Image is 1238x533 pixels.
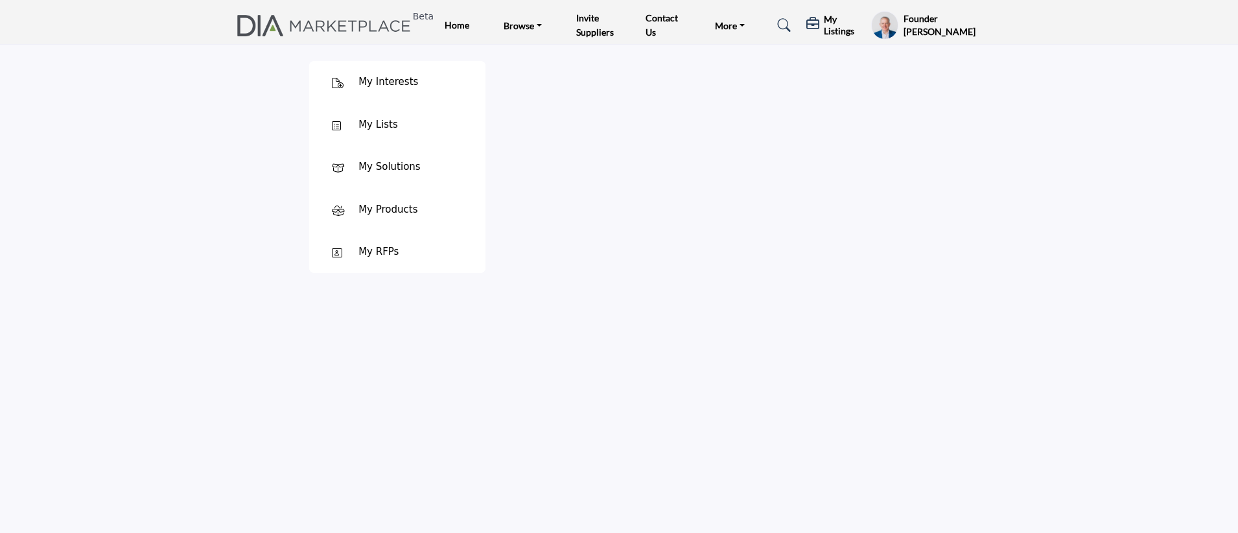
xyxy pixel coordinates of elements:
[358,160,421,174] div: My Solutions
[904,12,1001,38] h5: Founder [PERSON_NAME]
[445,19,469,30] a: Home
[237,15,418,36] a: Beta
[765,15,799,36] a: Search
[701,14,758,37] a: More
[871,11,898,40] button: Show hide supplier dropdown
[358,117,398,132] div: My Lists
[237,15,418,36] img: site Logo
[490,14,555,37] a: Browse
[824,14,865,37] h5: My Listings
[806,14,865,37] div: My Listings
[358,75,418,89] div: My Interests
[358,244,399,259] div: My RFPs
[576,12,614,38] a: Invite Suppliers
[358,202,417,217] div: My Products
[413,11,434,22] h6: Beta
[646,12,678,38] a: Contact Us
